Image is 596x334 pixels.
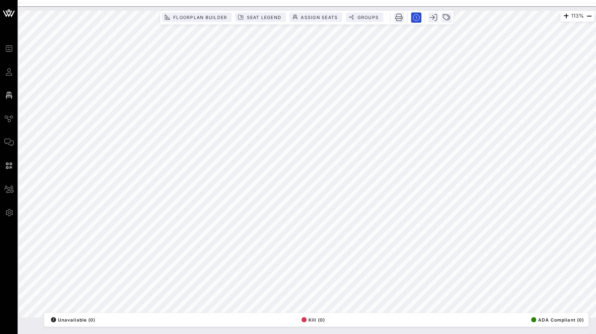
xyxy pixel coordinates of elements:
button: Kill (0) [299,315,325,325]
span: Kill (0) [301,317,325,323]
button: Assign Seats [289,12,342,22]
button: Groups [346,12,383,22]
button: ADA Compliant (0) [529,315,584,325]
button: Seat Legend [235,12,286,22]
div: 113% [560,11,595,22]
span: Groups [357,15,379,20]
button: Floorplan Builder [162,12,232,22]
span: Unavailable (0) [51,317,95,323]
span: Seat Legend [246,15,281,20]
button: /Unavailable (0) [49,315,95,325]
span: Floorplan Builder [173,15,227,20]
div: / [51,317,56,322]
span: ADA Compliant (0) [531,317,584,323]
span: Assign Seats [300,15,338,20]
